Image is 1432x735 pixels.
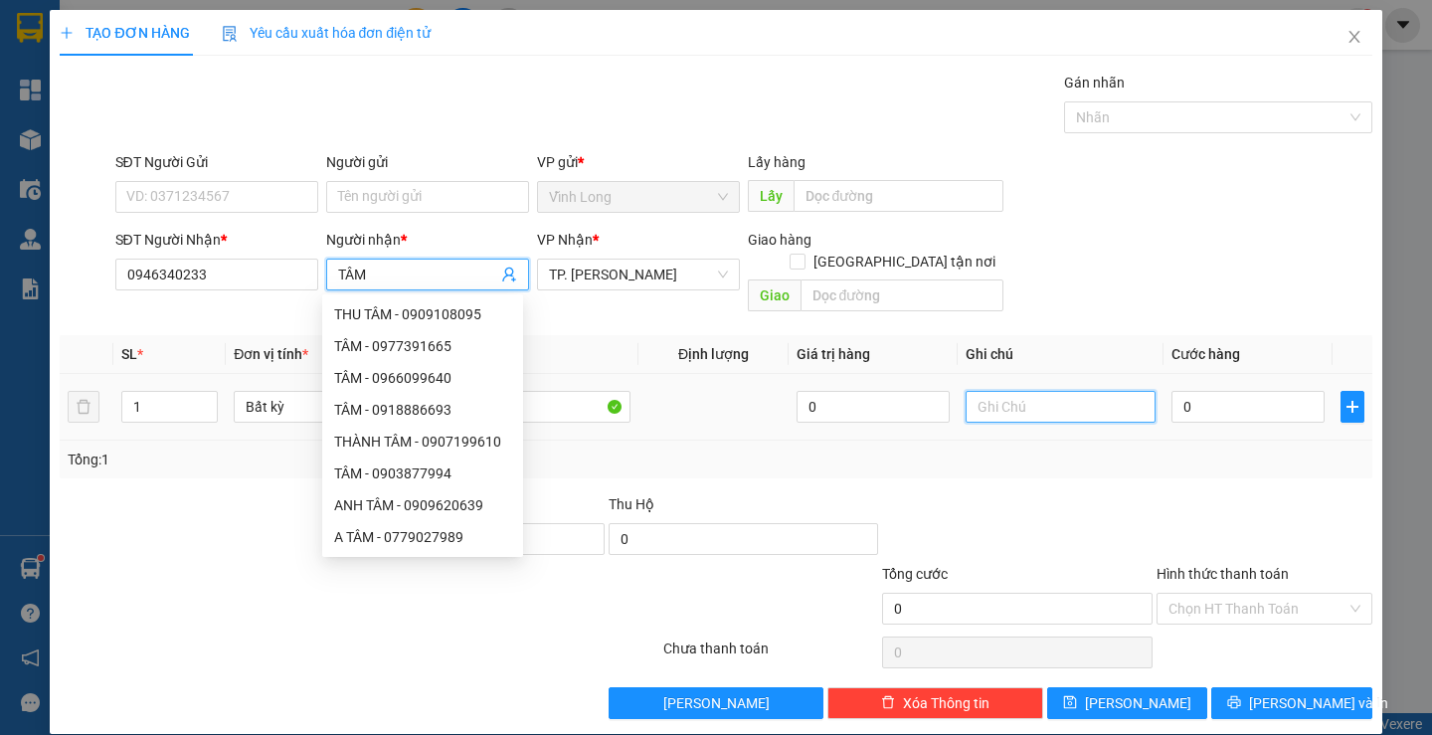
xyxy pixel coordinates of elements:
span: [PERSON_NAME] [1085,692,1191,714]
div: VP gửi [537,151,740,173]
span: Nhận: [170,19,218,40]
span: Định lượng [678,346,749,362]
div: Chưa thanh toán [661,638,881,672]
input: VD: Bàn, Ghế [441,391,630,423]
div: TÂM - 0903877994 [334,462,511,484]
button: save[PERSON_NAME] [1047,687,1207,719]
span: Yêu cầu xuất hóa đơn điện tử [222,25,432,41]
button: deleteXóa Thông tin [827,687,1043,719]
input: Dọc đường [794,180,1003,212]
span: Lấy [748,180,794,212]
div: Tổng: 1 [68,449,554,470]
span: Giao [748,279,801,311]
div: THÀNH TÂM - 0907199610 [322,426,523,458]
div: SĐT Người Nhận [115,229,318,251]
span: Lấy hàng [748,154,805,170]
div: Người nhận [326,229,529,251]
div: TÂM - 0918886693 [322,394,523,426]
div: 0938060115 [170,65,465,92]
label: Hình thức thanh toán [1157,566,1289,582]
div: Người gửi [326,151,529,173]
div: THU TÂM - 0909108095 [322,298,523,330]
span: [PERSON_NAME] và In [1249,692,1388,714]
button: [PERSON_NAME] [609,687,824,719]
span: Cước hàng [1171,346,1240,362]
div: ANH TÂM - 0909620639 [334,494,511,516]
span: SL [121,346,137,362]
span: Vĩnh Long [549,182,728,212]
div: TÂM - 0918886693 [334,399,511,421]
span: Đơn vị tính [234,346,308,362]
span: save [1063,695,1077,711]
div: TÂM - 0966099640 [322,362,523,394]
span: Thu Hộ [609,496,654,512]
div: THÀNH TÂM - 0907199610 [334,431,511,453]
span: close [1346,29,1362,45]
span: delete [881,695,895,711]
button: Close [1327,10,1382,66]
span: TẠO ĐƠN HÀNG [60,25,189,41]
span: VP Nhận [537,232,593,248]
span: [GEOGRAPHIC_DATA] tận nơi [805,251,1003,273]
span: Giao hàng [748,232,811,248]
input: 0 [797,391,950,423]
div: [PERSON_NAME] [170,41,465,65]
div: A TÂM - 0779027989 [334,526,511,548]
span: Tổng cước [882,566,948,582]
div: BÁN LẺ KHÔNG GIAO HÓA ĐƠN [17,41,156,112]
span: user-add [501,267,517,282]
span: Xóa Thông tin [903,692,989,714]
span: TP. Hồ Chí Minh [549,260,728,289]
button: plus [1341,391,1364,423]
img: icon [222,26,238,42]
span: Bất kỳ [246,392,412,422]
span: printer [1227,695,1241,711]
span: Giá trị hàng [797,346,870,362]
button: delete [68,391,99,423]
div: TP. [PERSON_NAME] [170,17,465,41]
th: Ghi chú [958,335,1163,374]
label: Gán nhãn [1064,75,1125,91]
div: A TÂM - 0779027989 [322,521,523,553]
span: plus [60,26,74,40]
div: SĐT Người Gửi [115,151,318,173]
span: [PERSON_NAME] [663,692,770,714]
button: printer[PERSON_NAME] và In [1211,687,1371,719]
div: TÂM - 0966099640 [334,367,511,389]
div: 0939449619 [17,112,156,140]
div: TÂM - 0977391665 [334,335,511,357]
input: Dọc đường [801,279,1003,311]
span: TC: [170,103,197,124]
span: plus [1342,399,1363,415]
div: TÂM - 0903877994 [322,458,523,489]
div: THU TÂM - 0909108095 [334,303,511,325]
span: Gửi: [17,19,48,40]
div: Vĩnh Long [17,17,156,41]
input: Ghi Chú [966,391,1156,423]
div: TÂM - 0977391665 [322,330,523,362]
div: ANH TÂM - 0909620639 [322,489,523,521]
